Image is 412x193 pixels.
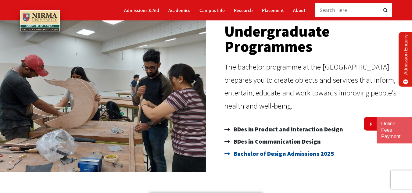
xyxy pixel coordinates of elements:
a: BDes in Communication Design [224,135,406,148]
span: BDes in Product and Interaction Design [232,123,343,135]
a: Campus Life [199,5,225,16]
a: About [293,5,306,16]
a: Admissions & Aid [124,5,159,16]
a: Online Fees Payment [381,121,407,140]
span: Bachelor of Design Admissions 2025 [232,148,334,160]
a: Academics [168,5,190,16]
a: Placement [262,5,284,16]
a: BDes in Product and Interaction Design [224,123,406,135]
span: BDes in Communication Design [232,135,321,148]
a: Bachelor of Design Admissions 2025 [224,148,406,160]
h2: Undergraduate Programmes [224,24,406,54]
a: Research [234,5,253,16]
span: Search Here [320,7,347,13]
img: main_logo [20,10,60,31]
p: The bachelor programme at the [GEOGRAPHIC_DATA] prepares you to create objects and services that ... [224,60,406,112]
